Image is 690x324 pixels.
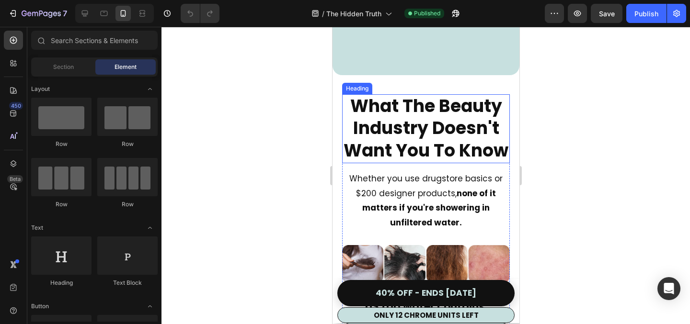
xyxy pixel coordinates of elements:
[142,220,158,235] span: Toggle open
[657,277,680,300] div: Open Intercom Messenger
[53,63,74,71] span: Section
[322,9,324,19] span: /
[4,4,71,23] button: 7
[9,102,23,110] div: 450
[326,9,381,19] span: The Hidden Truth
[599,10,615,18] span: Save
[97,200,158,209] div: Row
[31,31,158,50] input: Search Sections & Elements
[63,8,67,19] p: 7
[31,302,49,311] span: Button
[97,279,158,287] div: Text Block
[7,175,23,183] div: Beta
[414,9,440,18] span: Published
[31,140,92,148] div: Row
[31,85,50,93] span: Layout
[626,4,667,23] button: Publish
[181,4,219,23] div: Undo/Redo
[591,4,622,23] button: Save
[142,81,158,97] span: Toggle open
[31,200,92,209] div: Row
[142,299,158,314] span: Toggle open
[333,27,519,324] iframe: Design area
[97,140,158,148] div: Row
[115,63,137,71] span: Element
[31,279,92,287] div: Heading
[634,9,658,19] div: Publish
[31,223,43,232] span: Text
